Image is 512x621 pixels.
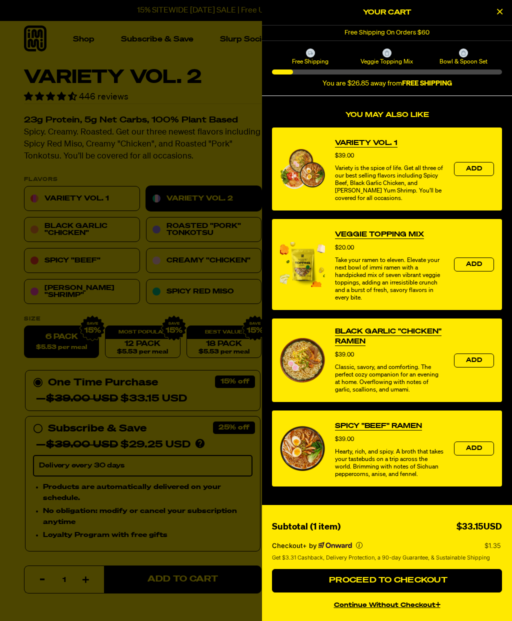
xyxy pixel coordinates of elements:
span: Bowl & Spoon Set [427,57,500,65]
a: View Spicy "Beef" Ramen [335,421,422,431]
a: View Veggie Topping Mix [335,229,424,239]
h4: You may also like [272,111,502,119]
div: product [272,410,502,486]
span: $20.00 [335,245,354,251]
span: Add [466,261,482,267]
img: View Veggie Topping Mix [280,242,325,287]
div: You are $26.85 away from [272,79,502,88]
p: $1.35 [484,541,502,549]
h2: Your Cart [272,5,502,20]
button: More info [356,542,362,548]
span: $39.00 [335,436,354,442]
div: product [272,318,502,402]
a: View Variety Vol. 1 [335,138,397,148]
div: product [272,218,502,310]
div: product [272,127,502,211]
img: View Black Garlic "Chicken" Ramen [280,338,325,383]
button: Add the product, Variety Vol. 1 to Cart [454,162,494,176]
button: Add the product, Veggie Topping Mix to Cart [454,257,494,271]
div: Variety is the spice of life. Get all three of our best selling flavors including Spicy Beef, Bla... [335,165,444,202]
span: Free Shipping [273,57,347,65]
span: Subtotal (1 item) [272,522,340,531]
button: Proceed to Checkout [272,569,502,593]
section: Checkout+ [272,534,502,569]
span: Get $3.31 Cashback, Delivery Protection, a 90-day Guarantee, & Sustainable Shipping [272,553,490,562]
button: continue without Checkout+ [272,596,502,611]
div: 1 of 1 [262,25,512,40]
span: Checkout+ [272,541,307,549]
a: View Black Garlic "Chicken" Ramen [335,326,444,346]
img: View Variety Vol. 1 [280,149,325,188]
div: $33.15USD [456,520,502,534]
span: by [309,541,316,549]
span: $39.00 [335,352,354,358]
span: Add [466,166,482,172]
button: Close Cart [492,5,507,20]
button: Add the product, Spicy "Beef" Ramen to Cart [454,441,494,455]
span: Add [466,445,482,451]
span: Proceed to Checkout [326,576,447,584]
button: Add the product, Black Garlic "Chicken" Ramen to Cart [454,353,494,367]
div: Hearty, rich, and spicy. A broth that takes your tastebuds on a trip across the world. Brimming w... [335,448,444,478]
span: Add [466,357,482,363]
a: Powered by Onward [318,542,352,549]
b: FREE SHIPPING [402,80,452,87]
div: Take your ramen to eleven. Elevate your next bowl of immi ramen with a handpicked mix of seven vi... [335,257,444,302]
div: Classic, savory, and comforting. The perfect cozy companion for an evening at home. Overflowing w... [335,364,444,394]
span: Veggie Topping Mix [350,57,423,65]
img: View Spicy "Beef" Ramen [280,426,325,471]
span: $39.00 [335,153,354,159]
